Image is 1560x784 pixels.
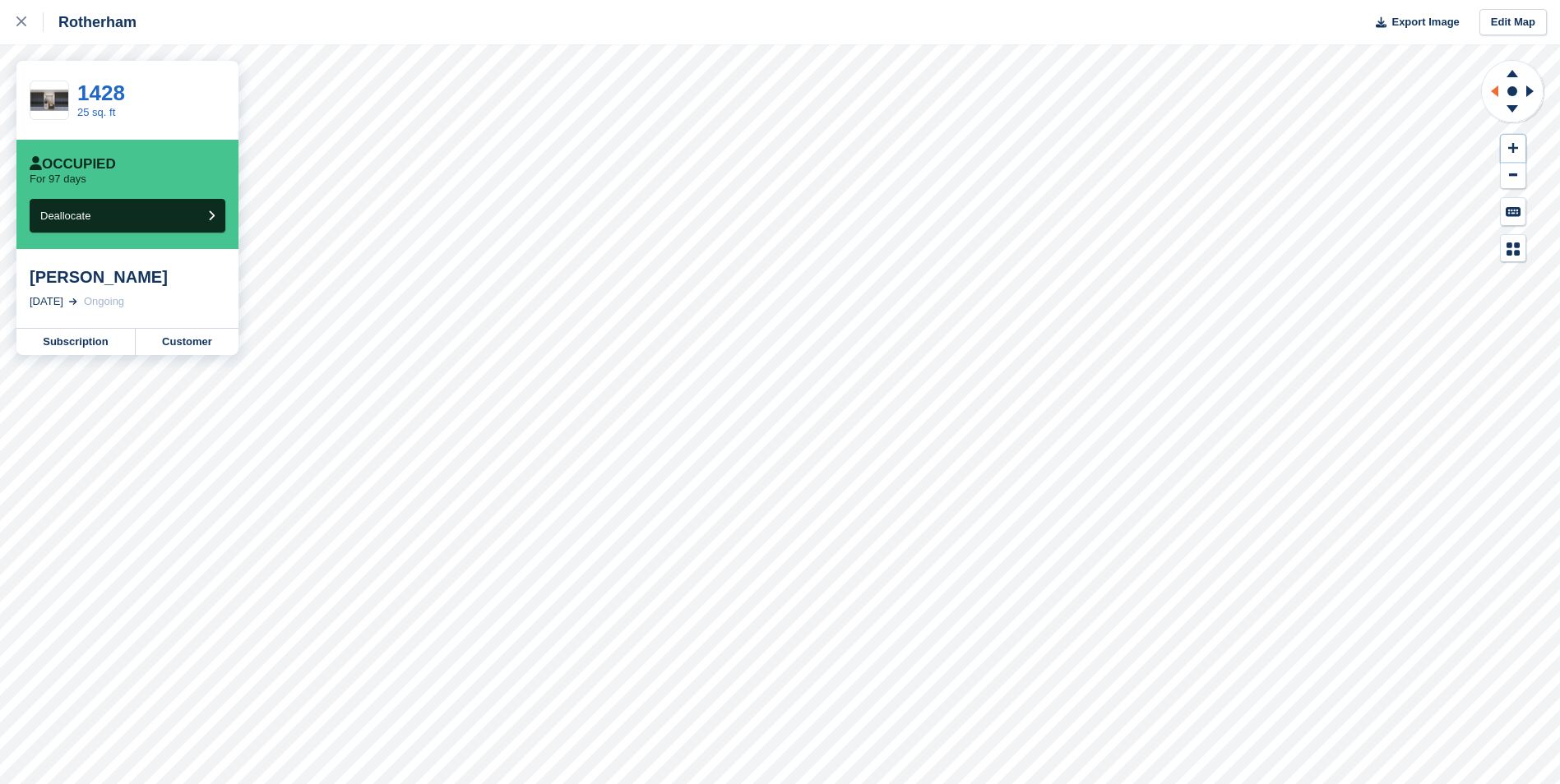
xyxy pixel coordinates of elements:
[30,199,225,233] button: Deallocate
[44,12,137,32] div: Rotherham
[69,298,77,305] img: arrow-right-light-icn-cde0832a797a2874e46488d9cf13f60e5c3a73dbe684e267c42b8395dfbc2abf.svg
[30,293,63,310] div: [DATE]
[30,90,68,111] img: 25%20SQ.FT.jpg
[1501,135,1525,162] button: Zoom In
[136,329,238,355] a: Customer
[77,106,115,118] a: 25 sq. ft
[30,267,225,287] div: [PERSON_NAME]
[30,173,86,186] p: For 97 days
[84,293,124,310] div: Ongoing
[77,81,125,105] a: 1428
[1391,14,1459,30] span: Export Image
[30,156,116,173] div: Occupied
[1501,198,1525,225] button: Keyboard Shortcuts
[1366,9,1460,36] button: Export Image
[1501,162,1525,189] button: Zoom Out
[16,329,136,355] a: Subscription
[40,210,90,222] span: Deallocate
[1501,235,1525,262] button: Map Legend
[1479,9,1547,36] a: Edit Map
